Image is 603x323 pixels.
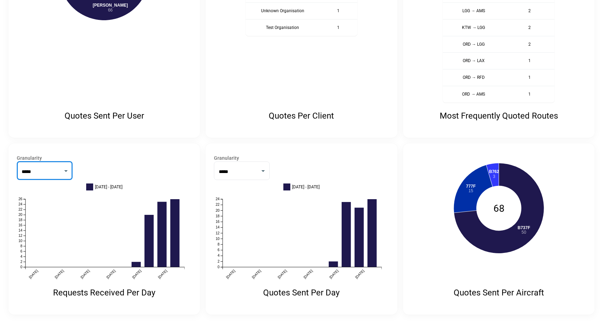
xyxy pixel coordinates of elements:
text: 24 [216,197,220,201]
tspan: 66 [108,8,113,13]
td: 1 [320,19,357,36]
tspan: 3 [493,174,495,179]
text: [DATE] [132,269,142,279]
th: Test Organisation [246,19,320,36]
text: [DATE] [355,269,365,279]
text: 18 [18,218,23,222]
tspan: B737F [518,225,530,230]
td: 1 [504,53,554,69]
td: 2 [504,36,554,53]
td: 1 [504,86,554,103]
text: 26 [18,197,23,201]
text: 4 [218,254,220,258]
text: [DATE] [329,269,339,279]
th: ORD → LGG [443,36,504,53]
tspan: 777F [466,184,475,189]
text: 68 [493,203,504,214]
th: Unknown Organisation [246,3,320,20]
th: ORD → LAX [443,53,504,69]
text: 10 [216,237,220,241]
label: Granularity [214,155,389,161]
text: 0 [218,265,220,269]
p: Quotes Sent Per Day [263,288,340,298]
th: LGG → AMS [443,3,504,20]
p: Requests Received Per Day [53,288,155,298]
text: 6 [218,248,220,252]
text: 8 [218,242,220,246]
p: Most Frequently Quoted Routes [440,111,558,121]
text: 14 [18,229,23,233]
text: 16 [216,220,220,224]
th: KTW → LGG [443,19,504,36]
td: 1 [320,3,357,20]
text: 20 [216,209,220,212]
text: 10 [18,239,23,243]
text: 2 [218,260,220,263]
text: 18 [216,214,220,218]
th: ORD → AMS [443,86,504,103]
text: [DATE] [54,269,65,279]
p: Quotes Sent Per User [65,111,144,121]
td: 2 [504,3,554,20]
td: 2 [504,19,554,36]
text: [DATE] [251,269,262,279]
text: 6 [20,249,22,253]
span: [DATE] - [DATE] [95,185,122,189]
label: Granularity [17,155,192,161]
text: 4 [20,255,22,258]
tspan: 15 [468,189,473,194]
text: 14 [216,226,220,230]
text: 22 [216,203,220,207]
text: 2 [20,260,22,264]
text: [DATE] [106,269,116,279]
p: Quotes Per Client [269,111,334,121]
td: 1 [504,69,554,86]
text: 12 [18,234,23,238]
text: [DATE] [225,269,236,279]
text: 24 [18,203,23,206]
p: Quotes Sent Per Aircraft [454,288,544,298]
tspan: 50 [521,230,526,235]
text: [DATE] [28,269,39,279]
text: 0 [20,265,22,269]
tspan: [PERSON_NAME] [93,3,128,8]
text: [DATE] [303,269,313,279]
text: [DATE] [157,269,168,279]
text: 16 [18,224,23,227]
text: 22 [18,208,23,212]
text: 12 [216,231,220,235]
th: ORD → RFD [443,69,504,86]
text: [DATE] [277,269,288,279]
text: 8 [20,244,22,248]
tspan: B762 [489,170,499,174]
text: [DATE] [80,269,90,279]
span: [DATE] - [DATE] [292,185,320,189]
text: 20 [18,213,23,217]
